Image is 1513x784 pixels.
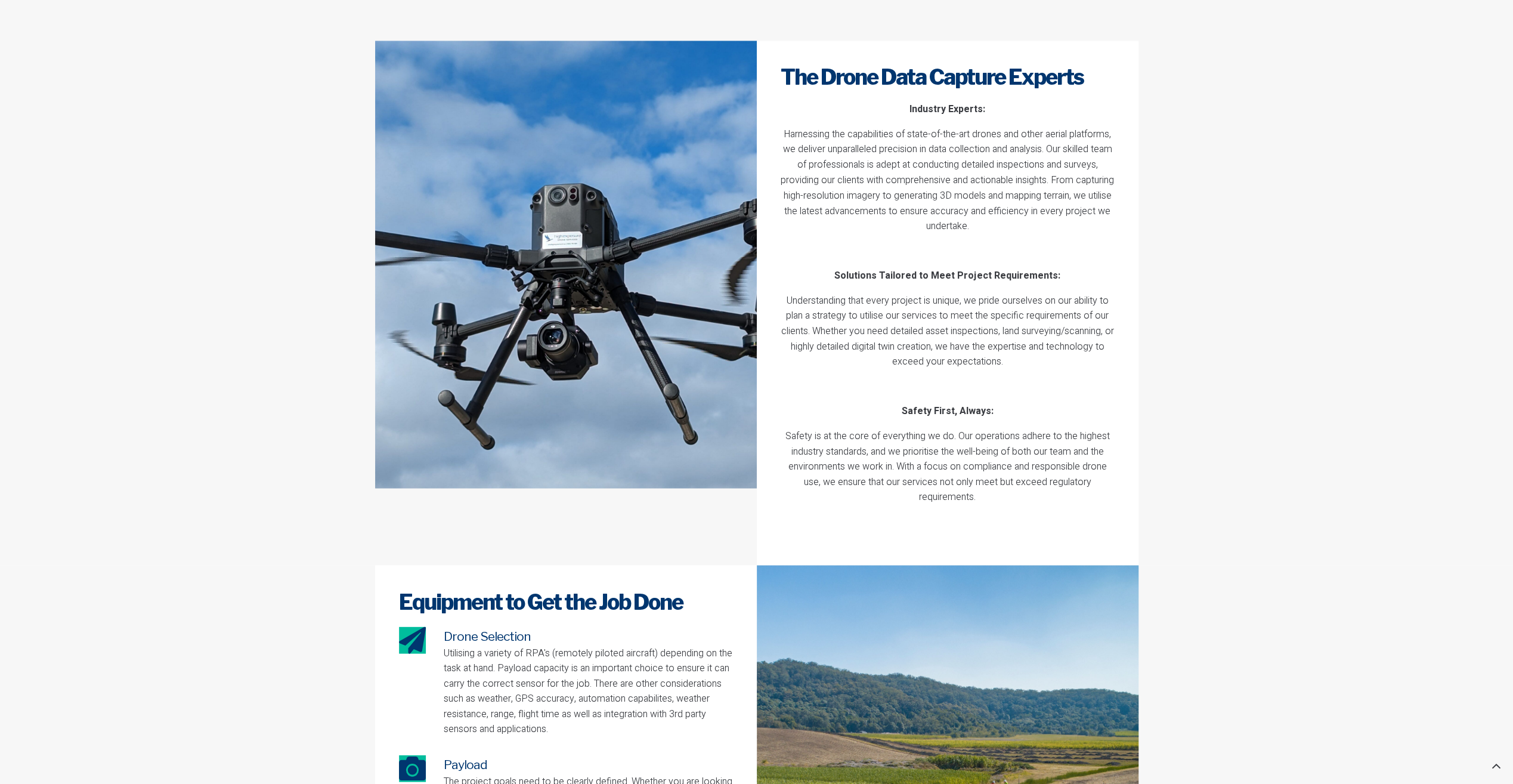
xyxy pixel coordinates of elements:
h3: Payload [444,755,733,774]
h2: Equipment to Get the Job Done [399,589,733,615]
p: Harnessing the capabilities of state-of-the-art drones and other aerial platforms, we deliver unp... [781,127,1115,234]
h3: Drone Selection [444,626,733,646]
p: Safety is at the core of everything we do. Our operations adhere to the highest industry standard... [781,428,1115,505]
strong: Industry Experts: [909,102,985,116]
h2: The Drone Data Capture Experts [781,64,1115,90]
strong: Safety First, Always: [902,403,994,418]
p: Utilising a variety of RPA's (remotely piloted aircraft) depending on the task at hand. Payload c... [444,646,733,737]
strong: Solutions Tailored to Meet Project Requirements: [834,268,1060,282]
p: Understanding that every project is unique, we pride ourselves on our ability to plan a strategy ... [781,293,1115,369]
